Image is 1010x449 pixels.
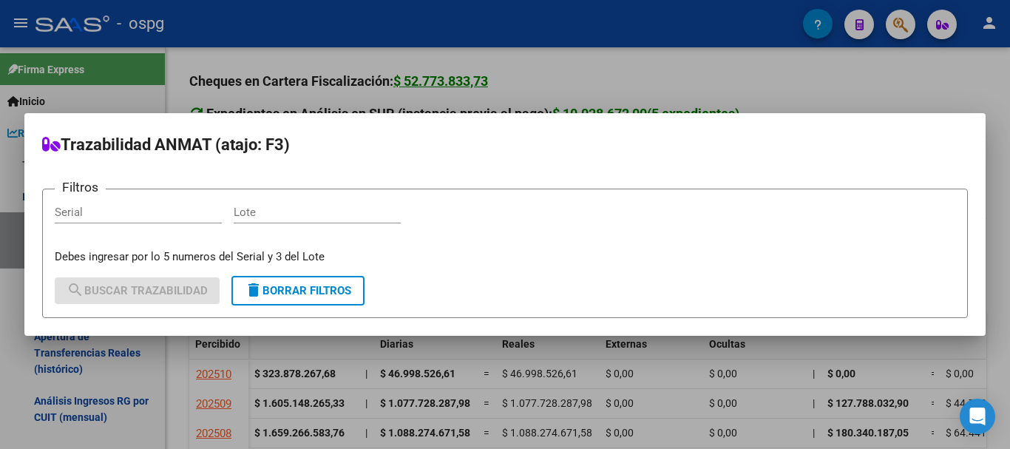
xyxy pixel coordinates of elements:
mat-icon: delete [245,281,262,299]
button: Borrar Filtros [231,276,365,305]
span: Buscar Trazabilidad [67,284,208,297]
button: Buscar Trazabilidad [55,277,220,304]
mat-icon: search [67,281,84,299]
h2: Trazabilidad ANMAT (atajo: F3) [42,131,968,159]
div: Open Intercom Messenger [960,399,995,434]
p: Debes ingresar por lo 5 numeros del Serial y 3 del Lote [55,249,955,266]
h3: Filtros [55,178,106,197]
span: Borrar Filtros [245,284,351,297]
